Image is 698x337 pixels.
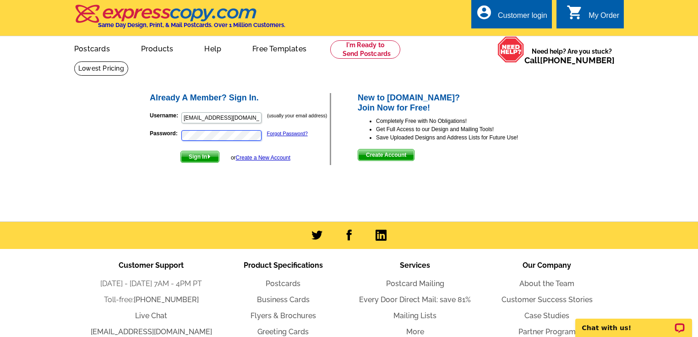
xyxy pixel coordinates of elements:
img: button-next-arrow-white.png [207,155,211,159]
small: (usually your email address) [267,113,327,118]
button: Sign In [180,151,219,163]
a: account_circle Customer login [476,10,547,22]
span: Need help? Are you stuck? [524,47,619,65]
i: shopping_cart [567,4,583,21]
a: Greeting Cards [257,327,309,336]
label: Password: [150,129,180,138]
button: Create Account [358,149,414,161]
a: [EMAIL_ADDRESS][DOMAIN_NAME] [91,327,212,336]
a: [PHONE_NUMBER] [540,55,615,65]
a: Postcards [266,279,300,288]
div: My Order [589,11,619,24]
a: Free Templates [238,37,321,59]
a: Business Cards [257,295,310,304]
span: Call [524,55,615,65]
a: Postcard Mailing [386,279,444,288]
li: [DATE] - [DATE] 7AM - 4PM PT [85,278,217,289]
h2: New to [DOMAIN_NAME]? Join Now for Free! [358,93,550,113]
span: Product Specifications [244,261,323,270]
a: More [406,327,424,336]
div: Customer login [498,11,547,24]
li: Completely Free with No Obligations! [376,117,550,125]
span: Customer Support [119,261,184,270]
a: Same Day Design, Print, & Mail Postcards. Over 1 Million Customers. [74,11,285,28]
li: Get Full Access to our Design and Mailing Tools! [376,125,550,133]
a: Forgot Password? [267,131,308,136]
iframe: LiveChat chat widget [569,308,698,337]
a: Partner Program [518,327,576,336]
a: Mailing Lists [393,311,436,320]
a: Postcards [60,37,125,59]
a: Flyers & Brochures [251,311,316,320]
span: Our Company [523,261,571,270]
li: Toll-free: [85,294,217,305]
img: help [497,36,524,63]
i: account_circle [476,4,492,21]
span: Create Account [358,149,414,160]
a: Every Door Direct Mail: save 81% [359,295,471,304]
span: Sign In [181,151,219,162]
a: About the Team [519,279,574,288]
h4: Same Day Design, Print, & Mail Postcards. Over 1 Million Customers. [98,22,285,28]
h2: Already A Member? Sign In. [150,93,330,103]
a: Products [126,37,188,59]
a: shopping_cart My Order [567,10,619,22]
a: Live Chat [135,311,167,320]
li: Save Uploaded Designs and Address Lists for Future Use! [376,133,550,142]
a: Customer Success Stories [502,295,593,304]
a: Case Studies [524,311,569,320]
a: [PHONE_NUMBER] [134,295,199,304]
span: Services [400,261,430,270]
div: or [231,154,290,162]
label: Username: [150,111,180,120]
a: Create a New Account [236,155,290,161]
a: Help [190,37,236,59]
